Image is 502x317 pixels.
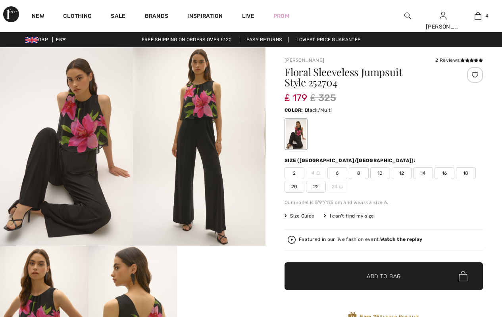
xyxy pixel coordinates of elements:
[310,91,337,105] span: ₤ 325
[187,13,223,21] span: Inspiration
[426,23,460,31] div: [PERSON_NAME]
[242,12,254,20] a: Live
[290,37,367,42] a: Lowest Price Guarantee
[288,236,296,244] img: Watch the replay
[456,167,476,179] span: 18
[327,181,347,193] span: 24
[324,212,374,220] div: I can't find my size
[286,119,306,149] div: Black/Multi
[285,157,417,164] div: Size ([GEOGRAPHIC_DATA]/[GEOGRAPHIC_DATA]):
[413,167,433,179] span: 14
[177,246,265,290] video: Your browser does not support the video tag.
[285,199,483,206] div: Our model is 5'9"/175 cm and wears a size 6.
[25,37,51,42] span: GBP
[306,181,326,193] span: 22
[404,11,411,21] img: search the website
[435,57,483,64] div: 2 Reviews
[145,13,169,21] a: Brands
[349,167,369,179] span: 8
[135,37,238,42] a: Free shipping on orders over ₤120
[285,262,483,290] button: Add to Bag
[63,13,92,21] a: Clothing
[56,37,66,42] span: EN
[285,84,307,103] span: ₤ 179
[285,67,450,88] h1: Floral Sleeveless Jumpsuit Style 252704
[133,47,266,246] img: Floral Sleeveless Jumpsuit Style 252704. 2
[285,107,303,113] span: Color:
[273,12,289,20] a: Prom
[111,13,125,21] a: Sale
[3,6,19,22] img: 1ère Avenue
[25,37,38,43] img: UK Pound
[440,12,446,19] a: Sign In
[285,57,324,63] a: [PERSON_NAME]
[240,37,289,42] a: Easy Returns
[435,167,454,179] span: 16
[367,272,401,281] span: Add to Bag
[299,237,422,242] div: Featured in our live fashion event.
[485,12,488,19] span: 4
[392,167,412,179] span: 12
[306,167,326,179] span: 4
[461,11,495,21] a: 4
[440,11,446,21] img: My Info
[380,237,423,242] strong: Watch the replay
[32,13,44,21] a: New
[475,11,481,21] img: My Bag
[285,181,304,193] span: 20
[327,167,347,179] span: 6
[285,167,304,179] span: 2
[370,167,390,179] span: 10
[305,107,332,113] span: Black/Multi
[339,185,343,189] img: ring-m.svg
[285,212,314,220] span: Size Guide
[316,171,320,175] img: ring-m.svg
